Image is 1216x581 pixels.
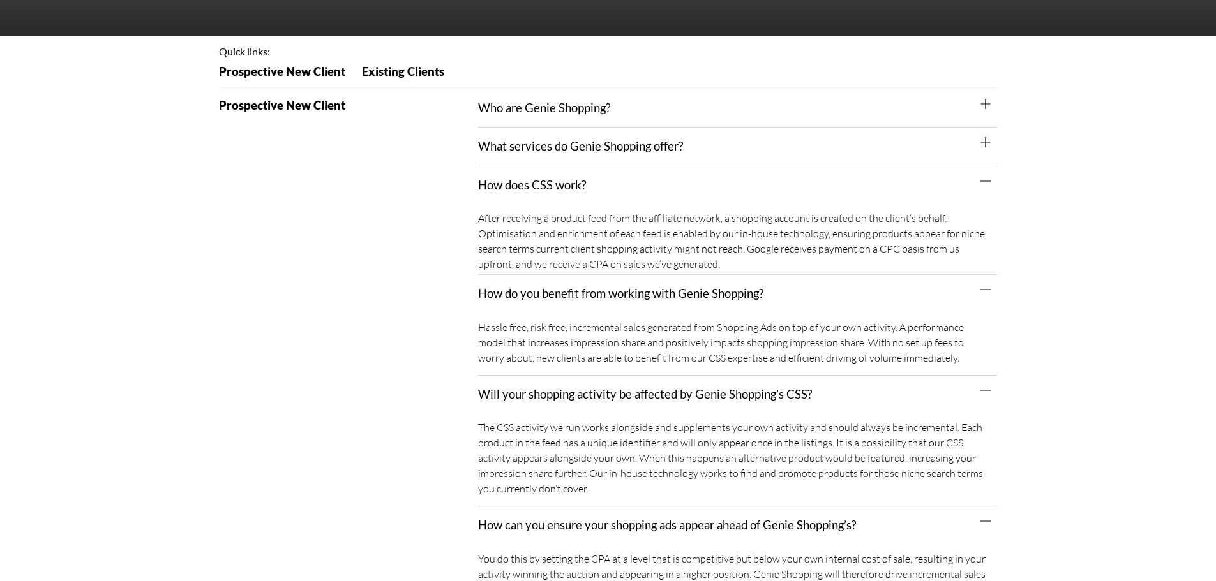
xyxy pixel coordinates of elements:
[478,139,683,153] a: What services do Genie Shopping offer?
[219,66,345,78] span: Prospective New Client
[219,99,479,112] h2: Prospective New Client
[478,178,586,192] a: How does CSS work?
[478,275,997,313] div: How do you benefit from working with Genie Shopping?
[219,47,998,57] h4: Quick links:
[219,66,354,86] a: Prospective New Client
[478,166,997,205] div: How does CSS work?
[478,518,856,532] a: How can you ensure your shopping ads appear ahead of Genie Shopping’s?
[362,66,444,78] span: Existing Clients
[478,128,997,166] div: What services do Genie Shopping offer?
[478,205,997,275] div: How does CSS work?
[478,376,997,414] div: Will your shopping activity be affected by Genie Shopping’s CSS?
[478,313,997,376] div: How do you benefit from working with Genie Shopping?
[478,286,763,300] a: How do you benefit from working with Genie Shopping?
[478,387,812,401] a: Will your shopping activity be affected by Genie Shopping’s CSS?
[478,506,997,545] div: How can you ensure your shopping ads appear ahead of Genie Shopping’s?
[478,101,610,115] a: Who are Genie Shopping?
[478,413,997,506] div: Will your shopping activity be affected by Genie Shopping’s CSS?
[354,66,453,86] a: Existing Clients
[478,89,997,128] div: Who are Genie Shopping?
